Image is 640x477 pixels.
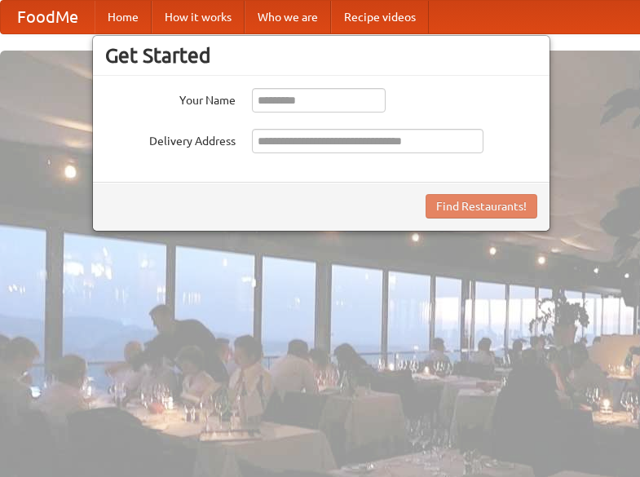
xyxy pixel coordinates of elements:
[105,129,236,149] label: Delivery Address
[95,1,152,33] a: Home
[245,1,331,33] a: Who we are
[1,1,95,33] a: FoodMe
[105,43,537,68] h3: Get Started
[331,1,429,33] a: Recipe videos
[105,88,236,108] label: Your Name
[152,1,245,33] a: How it works
[426,194,537,219] button: Find Restaurants!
